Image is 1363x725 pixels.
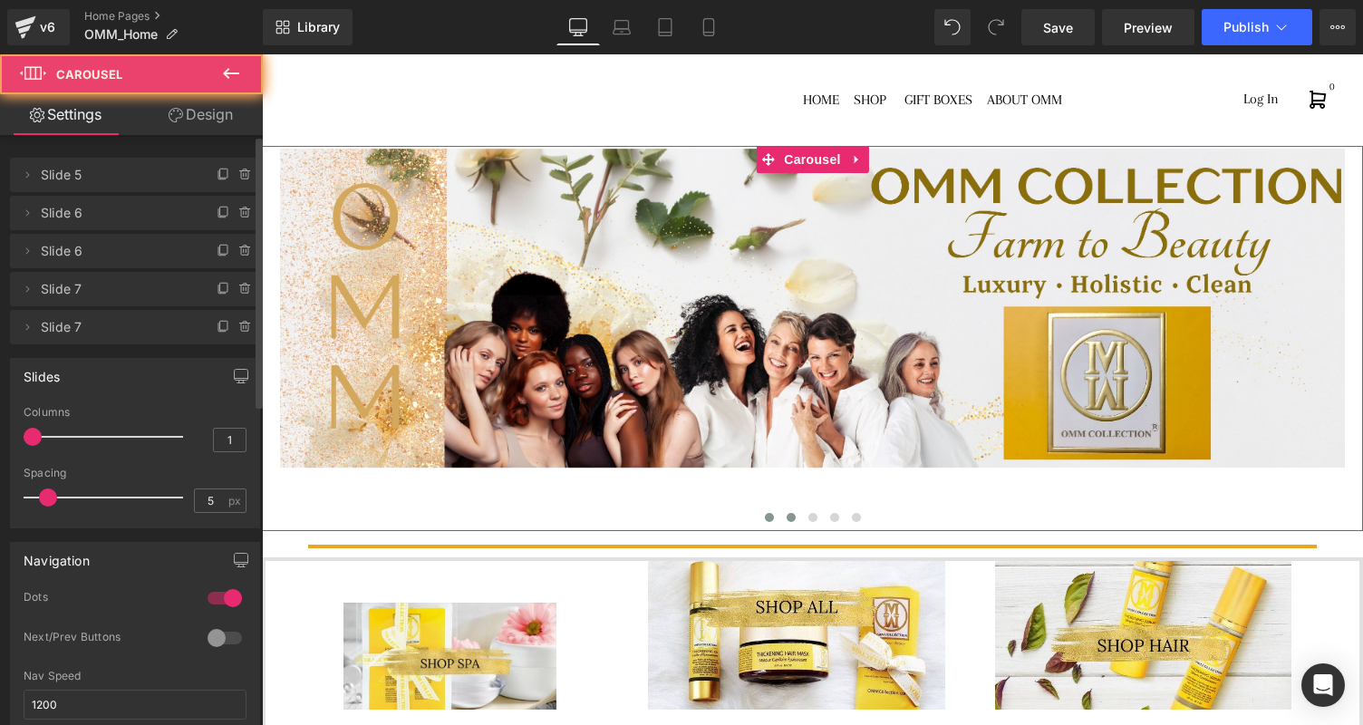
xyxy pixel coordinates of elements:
button: Redo [978,9,1014,45]
span: Preview [1124,18,1173,37]
span: Publish [1223,20,1269,34]
span: Slide 5 [41,158,193,192]
button: Undo [934,9,971,45]
div: Nav Speed [24,670,246,682]
div: Spacing [24,467,246,479]
a: Search [1024,27,1039,63]
div: Next/Prev Buttons [24,630,189,649]
div: Slides [24,359,60,384]
button: More [1319,9,1356,45]
a: Mobile [687,9,730,45]
span: Slide 7 [41,310,193,344]
span: OMM_Home [84,27,158,42]
div: Columns [24,406,246,419]
a: Design [135,94,266,135]
a: ABOUT OMM [718,31,807,60]
a: Expand / Collapse [584,92,607,119]
span: Slide 6 [41,234,193,268]
span: Log In [981,34,1017,57]
a: Desktop [556,9,600,45]
div: Navigation [24,543,90,568]
a: Home Pages [84,9,263,24]
a: Cart [1039,27,1075,63]
span: Carousel [517,92,583,119]
span: px [228,495,244,507]
span: Slide 7 [41,272,193,306]
span: Carousel [56,67,122,82]
div: v6 [36,15,59,39]
span: Slide 6 [41,196,193,230]
img: 35% OFF Sale entire store, use promo code USE35 [18,94,1083,414]
a: Laptop [600,9,643,45]
a: Tablet [643,9,687,45]
div: Open Intercom Messenger [1301,663,1345,707]
a: HOME [534,31,585,60]
a: Preview [1102,9,1194,45]
button: Publish [1202,9,1312,45]
a: v6 [7,9,70,45]
a: New Library [263,9,353,45]
a: GIFT BOXES [635,31,718,60]
div: Dots [24,590,189,609]
span: 0 [1068,27,1073,38]
a: Log In [971,26,1024,64]
span: Library [297,19,340,35]
a: SHOP [585,31,632,60]
span: Save [1043,18,1073,37]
